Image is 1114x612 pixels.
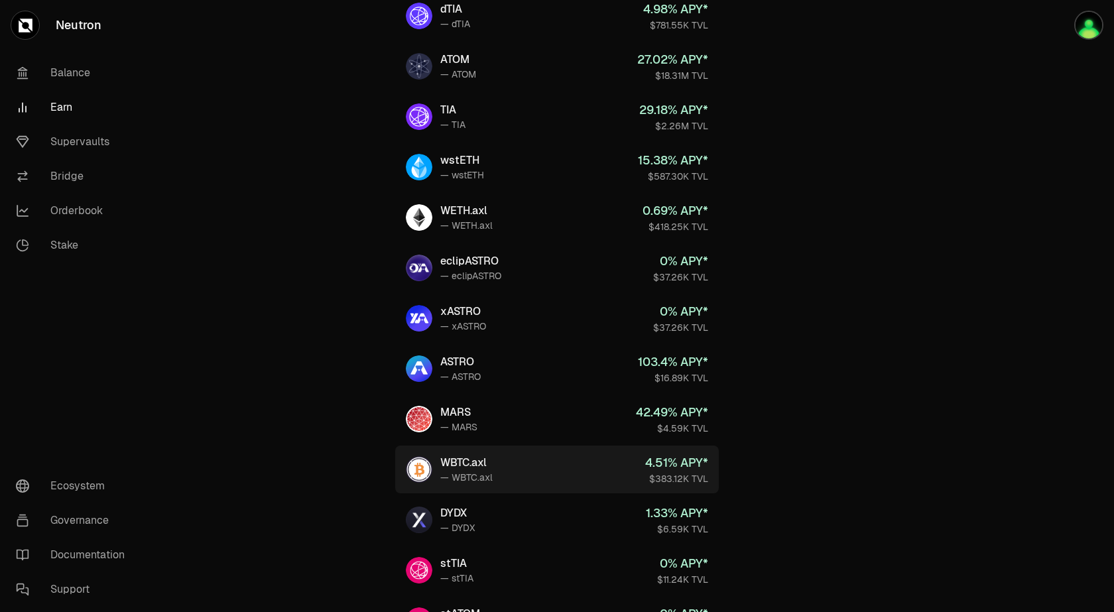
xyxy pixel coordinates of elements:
a: ATOMATOM— ATOM27.02% APY*$18.31M TVL [395,42,719,90]
div: xASTRO [440,304,486,320]
div: $6.59K TVL [646,522,708,536]
div: — ATOM [440,68,476,81]
div: eclipASTRO [440,253,501,269]
div: TIA [440,102,465,118]
div: $37.26K TVL [653,321,708,334]
div: — xASTRO [440,320,486,333]
a: ASTROASTRO— ASTRO103.4% APY*$16.89K TVL [395,345,719,393]
div: — MARS [440,420,477,434]
div: $11.24K TVL [657,573,708,586]
div: 1.33 % APY* [646,504,708,522]
img: xASTRO [406,305,432,332]
a: Supervaults [5,125,143,159]
div: 0 % APY* [657,554,708,573]
div: — DYDX [440,521,475,534]
a: Orderbook [5,194,143,228]
div: 4.51 % APY* [645,454,708,472]
div: ATOM [440,52,476,68]
img: wstETH [406,154,432,180]
div: 42.49 % APY* [636,403,708,422]
div: 27.02 % APY* [637,50,708,69]
img: eclipASTRO [406,255,432,281]
div: dTIA [440,1,470,17]
div: WETH.axl [440,203,493,219]
a: stTIAstTIA— stTIA0% APY*$11.24K TVL [395,546,719,594]
img: TIA [406,103,432,130]
div: stTIA [440,556,473,572]
div: wstETH [440,153,484,168]
div: — stTIA [440,572,473,585]
img: stTIA [406,557,432,583]
a: WBTC.axlWBTC.axl— WBTC.axl4.51% APY*$383.12K TVL [395,446,719,493]
a: Documentation [5,538,143,572]
a: wstETHwstETH— wstETH15.38% APY*$587.30K TVL [395,143,719,191]
img: dTIA [406,3,432,29]
img: DYDX [406,507,432,533]
div: — eclipASTRO [440,269,501,282]
div: 103.4 % APY* [638,353,708,371]
div: WBTC.axl [440,455,493,471]
div: DYDX [440,505,475,521]
a: MARSMARS— MARS42.49% APY*$4.59K TVL [395,395,719,443]
div: $418.25K TVL [643,220,708,233]
div: $587.30K TVL [638,170,708,183]
div: 0 % APY* [653,302,708,321]
div: $4.59K TVL [636,422,708,435]
a: WETH.axlWETH.axl— WETH.axl0.69% APY*$418.25K TVL [395,194,719,241]
div: $781.55K TVL [643,19,708,32]
div: — TIA [440,118,465,131]
div: 29.18 % APY* [639,101,708,119]
img: WETH.axl [406,204,432,231]
div: MARS [440,404,477,420]
div: 15.38 % APY* [638,151,708,170]
div: — WETH.axl [440,219,493,232]
div: 0.69 % APY* [643,202,708,220]
a: Support [5,572,143,607]
div: $37.26K TVL [653,271,708,284]
a: Earn [5,90,143,125]
img: ATOM [406,53,432,80]
img: ASTRO [406,355,432,382]
a: eclipASTROeclipASTRO— eclipASTRO0% APY*$37.26K TVL [395,244,719,292]
div: — WBTC.axl [440,471,493,484]
a: Stake [5,228,143,263]
a: xASTROxASTRO— xASTRO0% APY*$37.26K TVL [395,294,719,342]
a: Governance [5,503,143,538]
a: TIATIA— TIA29.18% APY*$2.26M TVL [395,93,719,141]
div: — wstETH [440,168,484,182]
div: ASTRO [440,354,481,370]
img: LeapAi [1074,11,1103,40]
a: Balance [5,56,143,90]
div: 0 % APY* [653,252,708,271]
a: DYDXDYDX— DYDX1.33% APY*$6.59K TVL [395,496,719,544]
div: — ASTRO [440,370,481,383]
a: Ecosystem [5,469,143,503]
div: $16.89K TVL [638,371,708,385]
img: MARS [406,406,432,432]
a: Bridge [5,159,143,194]
div: $383.12K TVL [645,472,708,485]
div: — dTIA [440,17,470,31]
div: $18.31M TVL [637,69,708,82]
img: WBTC.axl [406,456,432,483]
div: $2.26M TVL [639,119,708,133]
